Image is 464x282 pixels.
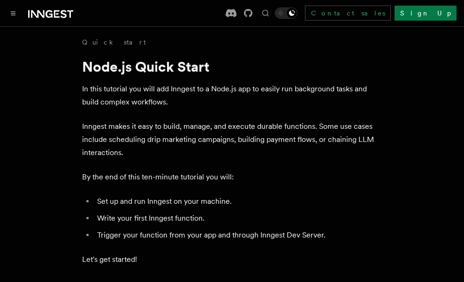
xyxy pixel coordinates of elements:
p: In this tutorial you will add Inngest to a Node.js app to easily run background tasks and build c... [82,82,382,109]
li: Write your first Inngest function. [94,212,382,225]
button: Toggle dark mode [275,7,297,19]
p: Let's get started! [82,253,382,266]
h1: Node.js Quick Start [82,58,382,75]
button: Find something... [260,7,271,19]
p: By the end of this ten-minute tutorial you will: [82,171,382,184]
a: Quick start [82,37,146,47]
li: Set up and run Inngest on your machine. [94,195,382,208]
button: Toggle navigation [8,7,19,19]
li: Trigger your function from your app and through Inngest Dev Server. [94,229,382,242]
a: Sign Up [395,6,456,21]
p: Inngest makes it easy to build, manage, and execute durable functions. Some use cases include sch... [82,120,382,159]
a: Contact sales [305,6,391,21]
